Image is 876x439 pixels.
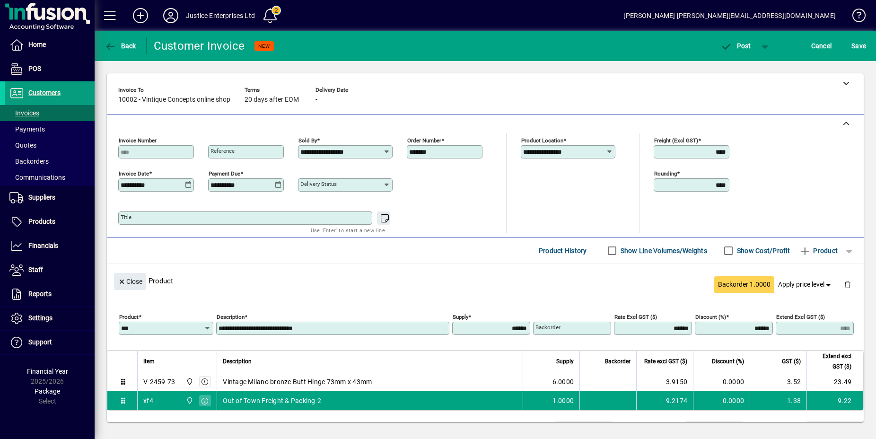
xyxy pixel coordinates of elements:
[143,377,175,386] div: V-2459-73
[552,396,574,405] span: 1.0000
[28,314,53,322] span: Settings
[407,137,441,144] mat-label: Order number
[9,174,65,181] span: Communications
[5,137,95,153] a: Quotes
[9,158,49,165] span: Backorders
[300,181,337,187] mat-label: Delivery status
[28,338,52,346] span: Support
[184,377,194,387] span: Albany Warehouse
[143,356,155,367] span: Item
[718,280,771,290] span: Backorder 1.0000
[778,280,833,290] span: Apply price level
[535,242,591,259] button: Product History
[695,314,726,320] mat-label: Discount (%)
[539,243,587,258] span: Product History
[619,246,707,255] label: Show Line Volumes/Weights
[125,7,156,24] button: Add
[720,42,751,50] span: ost
[811,38,832,53] span: Cancel
[712,356,744,367] span: Discount (%)
[315,96,317,104] span: -
[806,391,863,410] td: 9.22
[849,37,868,54] button: Save
[119,137,157,144] mat-label: Invoice number
[258,43,270,49] span: NEW
[795,242,842,259] button: Product
[210,148,235,154] mat-label: Reference
[693,372,750,391] td: 0.0000
[28,89,61,97] span: Customers
[298,137,317,144] mat-label: Sold by
[693,391,750,410] td: 0.0000
[654,137,698,144] mat-label: Freight (excl GST)
[521,137,563,144] mat-label: Product location
[644,356,687,367] span: Rate excl GST ($)
[5,234,95,258] a: Financials
[799,243,838,258] span: Product
[119,170,149,177] mat-label: Invoice date
[112,277,149,285] app-page-header-button: Close
[186,8,255,23] div: Justice Enterprises Ltd
[556,356,574,367] span: Supply
[5,169,95,185] a: Communications
[737,42,741,50] span: P
[654,170,677,177] mat-label: Rounding
[118,96,230,104] span: 10002 - Vintique Concepts online shop
[95,37,147,54] app-page-header-button: Back
[9,125,45,133] span: Payments
[154,38,245,53] div: Customer Invoice
[28,242,58,249] span: Financials
[223,377,372,386] span: Vintage Milano bronze Butt Hinge 73mm x 43mm
[114,273,146,290] button: Close
[620,421,686,433] td: Freight (excl GST)
[5,105,95,121] a: Invoices
[714,276,774,293] button: Backorder 1.0000
[5,57,95,81] a: POS
[774,276,837,293] button: Apply price level
[851,38,866,53] span: ave
[623,8,836,23] div: [PERSON_NAME] [PERSON_NAME][EMAIL_ADDRESS][DOMAIN_NAME]
[27,368,68,375] span: Financial Year
[5,33,95,57] a: Home
[806,372,863,391] td: 23.49
[9,141,36,149] span: Quotes
[119,314,139,320] mat-label: Product
[311,225,385,236] mat-hint: Use 'Enter' to start a new line
[209,170,240,177] mat-label: Payment due
[750,391,806,410] td: 1.38
[605,356,631,367] span: Backorder
[5,186,95,210] a: Suppliers
[5,331,95,354] a: Support
[107,263,864,298] div: Product
[642,396,687,405] div: 9.2174
[5,210,95,234] a: Products
[686,421,743,433] td: 0.00
[28,193,55,201] span: Suppliers
[28,218,55,225] span: Products
[28,266,43,273] span: Staff
[156,7,186,24] button: Profile
[453,314,468,320] mat-label: Supply
[499,421,555,433] td: Total Volume
[5,282,95,306] a: Reports
[5,307,95,330] a: Settings
[223,356,252,367] span: Description
[750,372,806,391] td: 3.52
[813,351,851,372] span: Extend excl GST ($)
[5,153,95,169] a: Backorders
[28,65,41,72] span: POS
[143,396,153,405] div: xf4
[809,37,834,54] button: Cancel
[836,273,859,296] button: Delete
[552,377,574,386] span: 6.0000
[105,42,136,50] span: Back
[750,421,807,433] td: GST exclusive
[845,2,864,33] a: Knowledge Base
[642,377,687,386] div: 3.9150
[223,396,321,405] span: Out of Town Freight & Packing-2
[28,41,46,48] span: Home
[5,121,95,137] a: Payments
[35,387,60,395] span: Package
[555,421,612,433] td: 0.0000 M³
[184,395,194,406] span: Albany Warehouse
